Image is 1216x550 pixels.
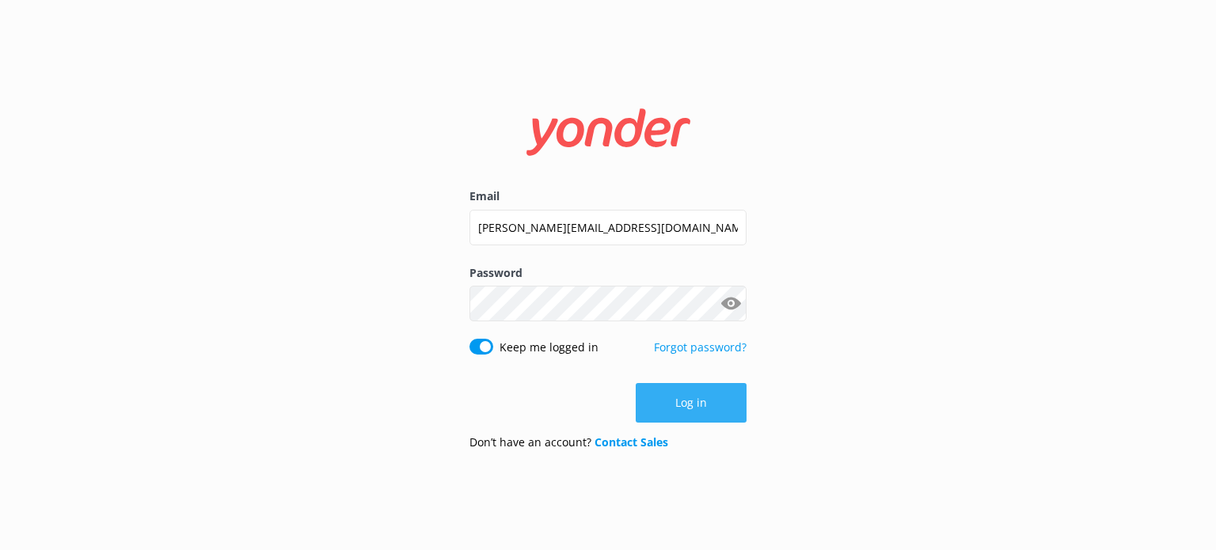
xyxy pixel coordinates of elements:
[469,264,747,282] label: Password
[469,210,747,245] input: user@emailaddress.com
[469,188,747,205] label: Email
[715,288,747,320] button: Show password
[469,434,668,451] p: Don’t have an account?
[654,339,747,355] a: Forgot password?
[636,383,747,423] button: Log in
[595,434,668,449] a: Contact Sales
[500,339,598,356] label: Keep me logged in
